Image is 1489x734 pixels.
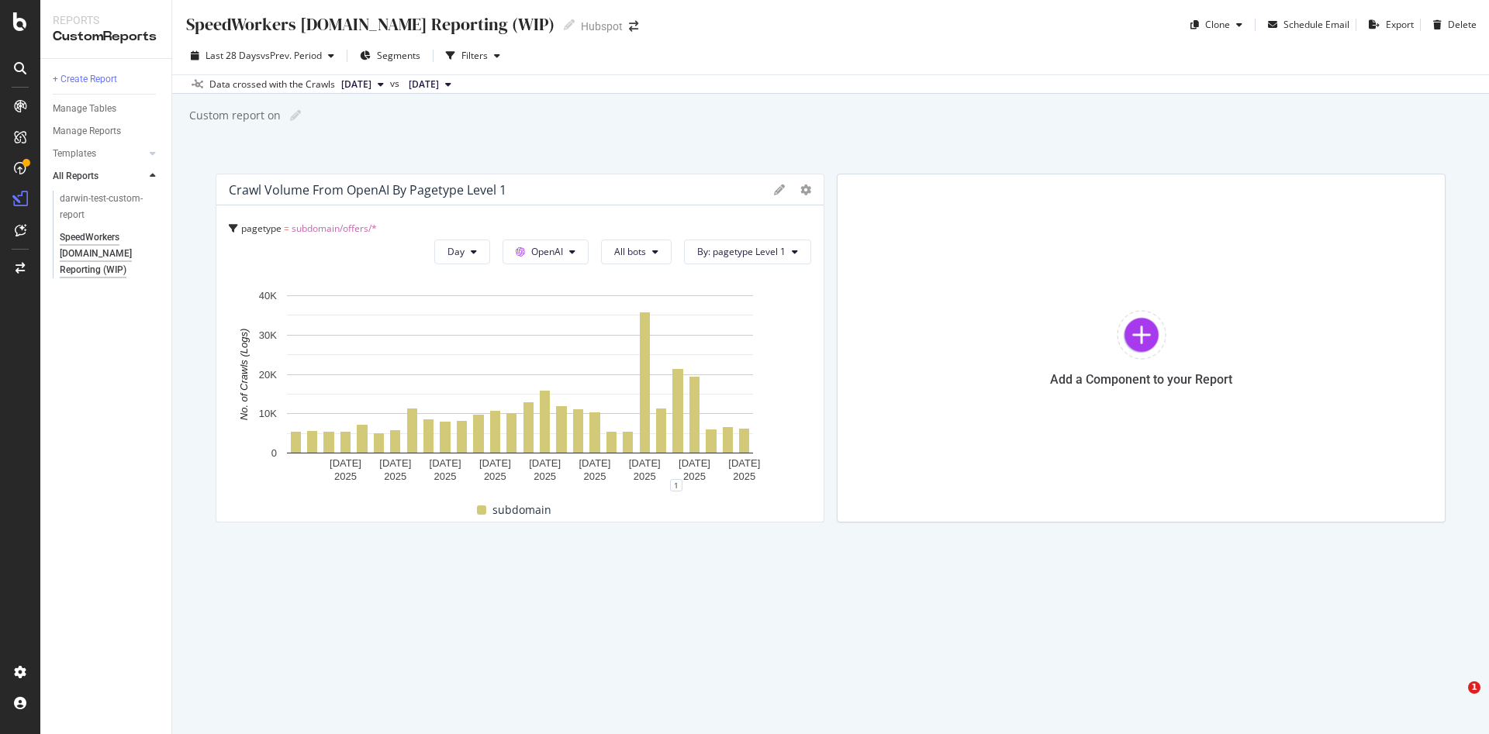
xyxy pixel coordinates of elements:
[229,182,506,198] div: Crawl Volume from OpenAI by pagetype Level 1
[330,457,361,469] text: [DATE]
[1468,681,1480,694] span: 1
[379,457,411,469] text: [DATE]
[60,229,154,278] div: SpeedWorkers Offers.hubspot.com Reporting (WIP)
[1283,18,1349,31] div: Schedule Email
[53,12,159,28] div: Reports
[484,470,506,482] text: 2025
[534,470,556,482] text: 2025
[354,43,427,68] button: Segments
[733,470,755,482] text: 2025
[290,110,301,121] i: Edit report name
[728,457,760,469] text: [DATE]
[53,168,145,184] a: All Reports
[583,470,606,482] text: 2025
[492,501,551,519] span: subdomain
[185,12,554,36] div: SpeedWorkers [DOMAIN_NAME] Reporting (WIP)
[614,245,646,258] span: All bots
[259,329,277,341] text: 30K
[377,49,420,62] span: Segments
[209,78,335,91] div: Data crossed with the Crawls
[1427,12,1477,37] button: Delete
[53,123,161,140] a: Manage Reports
[53,168,98,184] div: All Reports
[53,146,145,162] a: Templates
[271,447,277,459] text: 0
[335,75,390,94] button: [DATE]
[259,290,277,302] text: 40K
[1050,372,1232,387] div: Add a Component to your Report
[60,229,161,278] a: SpeedWorkers [DOMAIN_NAME] Reporting (WIP)
[629,21,638,32] div: arrow-right-arrow-left
[1363,12,1414,37] button: Export
[503,239,589,264] button: OpenAI
[53,101,161,117] a: Manage Tables
[581,19,623,34] div: Hubspot
[60,191,161,223] a: darwin-test-custom-report
[390,77,402,91] span: vs
[447,245,465,258] span: Day
[292,222,377,235] span: subdomain/offers/*
[670,479,682,491] div: 1
[53,71,117,88] div: + Create Report
[531,245,563,258] span: OpenAI
[402,75,458,94] button: [DATE]
[461,49,488,62] div: Filters
[440,43,506,68] button: Filters
[261,49,322,62] span: vs Prev. Period
[629,457,661,469] text: [DATE]
[53,71,161,88] a: + Create Report
[430,457,461,469] text: [DATE]
[334,470,357,482] text: 2025
[53,146,96,162] div: Templates
[683,470,706,482] text: 2025
[409,78,439,91] span: 2025 Jul. 29th
[53,101,116,117] div: Manage Tables
[60,191,148,223] div: darwin-test-custom-report
[216,174,824,522] div: Crawl Volume from OpenAI by pagetype Level 1pagetype = subdomain/offers/*DayOpenAIAll botsBy: pag...
[185,43,340,68] button: Last 28 DaysvsPrev. Period
[1205,18,1230,31] div: Clone
[579,457,610,469] text: [DATE]
[259,408,277,419] text: 10K
[679,457,710,469] text: [DATE]
[529,457,561,469] text: [DATE]
[634,470,656,482] text: 2025
[684,239,811,264] button: By: pagetype Level 1
[1262,12,1349,37] button: Schedule Email
[1436,681,1473,718] iframe: Intercom live chat
[53,123,121,140] div: Manage Reports
[564,19,575,30] i: Edit report name
[434,239,490,264] button: Day
[1184,12,1249,37] button: Clone
[1386,18,1414,31] div: Export
[384,470,406,482] text: 2025
[53,28,159,46] div: CustomReports
[1448,18,1477,31] div: Delete
[229,288,811,485] svg: A chart.
[284,222,289,235] span: =
[697,245,786,258] span: By: pagetype Level 1
[259,369,277,381] text: 20K
[188,108,281,123] div: Custom report on
[601,239,672,264] button: All bots
[434,470,457,482] text: 2025
[341,78,371,91] span: 2025 Aug. 26th
[479,457,511,469] text: [DATE]
[206,49,261,62] span: Last 28 Days
[238,329,250,420] text: No. of Crawls (Logs)
[241,222,282,235] span: pagetype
